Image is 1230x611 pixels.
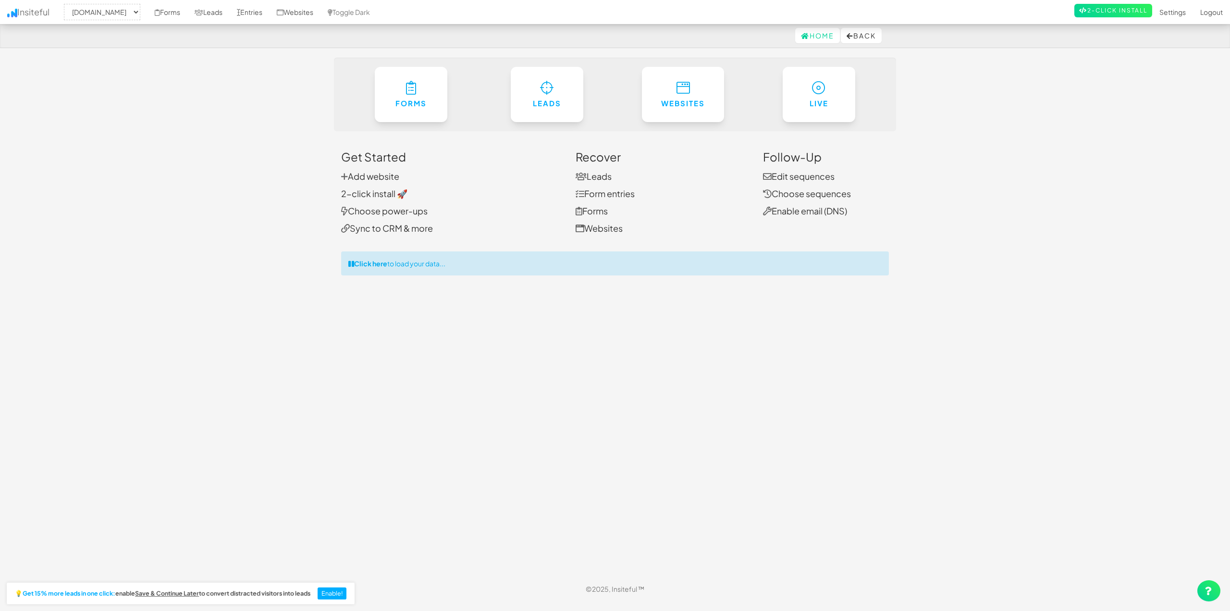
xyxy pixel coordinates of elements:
[341,223,433,234] a: Sync to CRM & more
[783,67,856,122] a: Live
[341,251,889,275] div: to load your data...
[318,587,347,600] button: Enable!
[763,205,847,216] a: Enable email (DNS)
[576,223,623,234] a: Websites
[341,205,428,216] a: Choose power-ups
[394,100,429,108] h6: Forms
[795,28,840,43] a: Home
[802,100,836,108] h6: Live
[763,188,851,199] a: Choose sequences
[763,171,835,182] a: Edit sequences
[763,150,889,163] h3: Follow-Up
[576,150,749,163] h3: Recover
[341,188,407,199] a: 2-click install 🚀
[135,589,199,597] u: Save & Continue Later
[23,590,115,597] strong: Get 15% more leads in one click:
[576,205,608,216] a: Forms
[15,590,310,597] h2: 💡 enable to convert distracted visitors into leads
[661,100,705,108] h6: Websites
[642,67,724,122] a: Websites
[341,171,399,182] a: Add website
[841,28,882,43] button: Back
[1074,4,1152,17] a: 2-Click Install
[530,100,565,108] h6: Leads
[576,188,635,199] a: Form entries
[135,590,199,597] a: Save & Continue Later
[576,171,612,182] a: Leads
[341,150,561,163] h3: Get Started
[7,9,17,17] img: icon.png
[511,67,584,122] a: Leads
[354,259,387,268] strong: Click here
[375,67,448,122] a: Forms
